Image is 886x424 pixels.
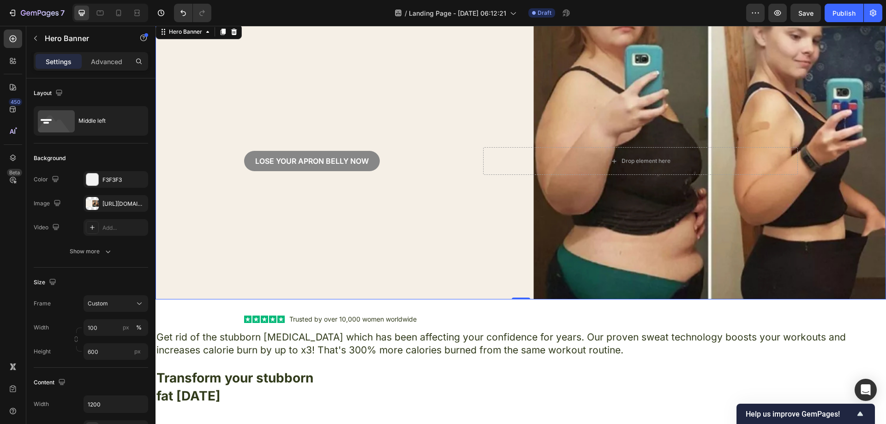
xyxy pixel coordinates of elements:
[466,131,515,139] div: Drop element here
[174,4,211,22] div: Undo/Redo
[70,247,113,256] div: Show more
[136,323,142,332] div: %
[134,348,141,355] span: px
[34,87,65,100] div: Layout
[120,322,132,333] button: %
[60,7,65,18] p: 7
[1,362,65,378] strong: fat [DATE]
[102,176,146,184] div: F3F3F3
[825,4,863,22] button: Publish
[4,4,69,22] button: 7
[156,26,886,424] iframe: Design area
[855,379,877,401] div: Open Intercom Messenger
[409,8,506,18] span: Landing Page - [DATE] 06:12:21
[12,2,48,10] div: Hero Banner
[1,344,158,360] strong: Transform your stubborn
[34,400,49,408] div: Width
[832,8,856,18] div: Publish
[45,33,123,44] p: Hero Banner
[538,9,551,17] span: Draft
[1,305,730,330] p: Get rid of the stubborn [MEDICAL_DATA] which has been affecting your confidence for years. Our pr...
[84,295,148,312] button: Custom
[91,57,122,66] p: Advanced
[34,376,67,389] div: Content
[134,289,261,298] p: Trusted by over 10,000 women worldwide
[34,154,66,162] div: Background
[46,57,72,66] p: Settings
[7,169,22,176] div: Beta
[34,299,51,308] label: Frame
[34,197,63,210] div: Image
[34,323,49,332] label: Width
[34,221,61,234] div: Video
[84,343,148,360] input: px
[746,410,855,418] span: Help us improve GemPages!
[34,173,61,186] div: Color
[88,299,108,308] span: Custom
[34,243,148,260] button: Show more
[102,200,146,208] div: [URL][DOMAIN_NAME]
[78,110,135,131] div: Middle left
[34,276,58,289] div: Size
[746,408,866,419] button: Show survey - Help us improve GemPages!
[34,347,51,356] label: Height
[790,4,821,22] button: Save
[84,396,148,412] input: Auto
[798,9,814,17] span: Save
[123,323,129,332] div: px
[102,224,146,232] div: Add...
[405,8,407,18] span: /
[133,322,144,333] button: px
[84,319,148,336] input: px%
[9,98,22,106] div: 450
